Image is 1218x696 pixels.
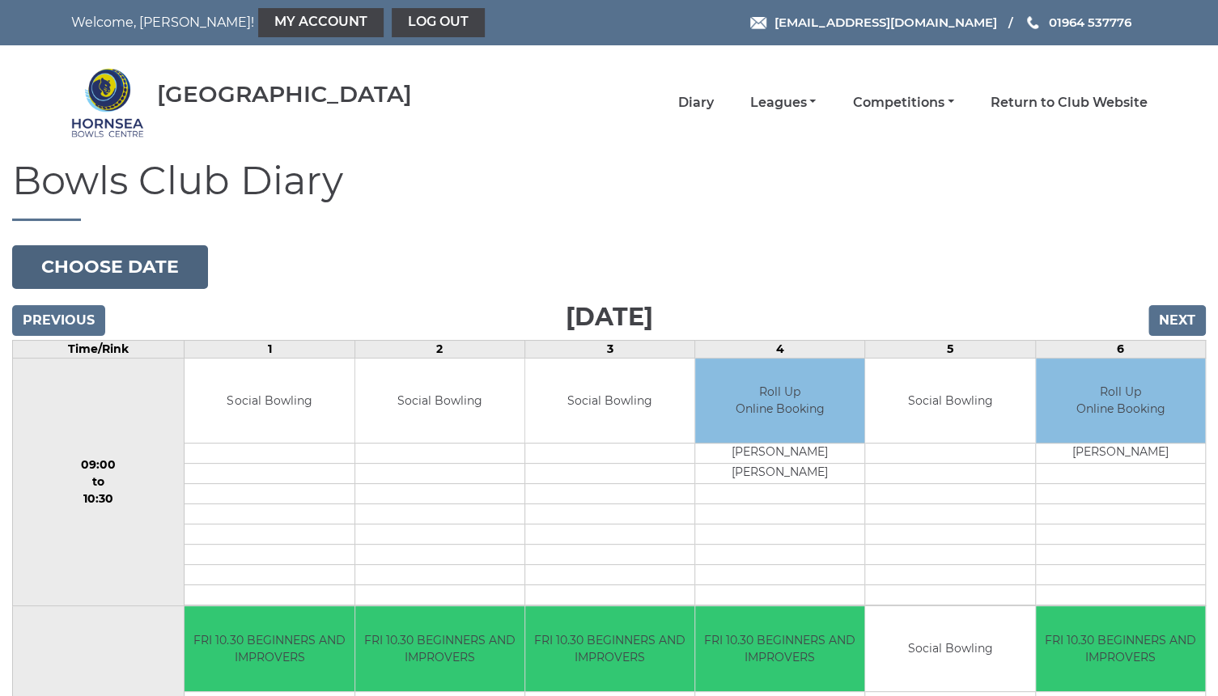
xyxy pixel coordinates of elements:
[865,340,1035,358] td: 5
[1027,16,1038,29] img: Phone us
[71,8,506,37] nav: Welcome, [PERSON_NAME]!
[695,606,864,691] td: FRI 10.30 BEGINNERS AND IMPROVERS
[749,94,816,112] a: Leagues
[865,606,1034,691] td: Social Bowling
[1036,606,1205,691] td: FRI 10.30 BEGINNERS AND IMPROVERS
[157,82,412,107] div: [GEOGRAPHIC_DATA]
[1036,359,1205,443] td: Roll Up Online Booking
[774,15,996,30] span: [EMAIL_ADDRESS][DOMAIN_NAME]
[354,340,524,358] td: 2
[525,359,694,443] td: Social Bowling
[695,443,864,464] td: [PERSON_NAME]
[355,359,524,443] td: Social Bowling
[12,305,105,336] input: Previous
[185,606,354,691] td: FRI 10.30 BEGINNERS AND IMPROVERS
[13,358,185,606] td: 09:00 to 10:30
[524,340,694,358] td: 3
[695,464,864,484] td: [PERSON_NAME]
[1025,13,1131,32] a: Phone us 01964 537776
[12,245,208,289] button: Choose date
[1035,340,1205,358] td: 6
[677,94,713,112] a: Diary
[12,159,1206,221] h1: Bowls Club Diary
[1036,443,1205,464] td: [PERSON_NAME]
[355,606,524,691] td: FRI 10.30 BEGINNERS AND IMPROVERS
[865,359,1034,443] td: Social Bowling
[750,13,996,32] a: Email [EMAIL_ADDRESS][DOMAIN_NAME]
[695,359,864,443] td: Roll Up Online Booking
[392,8,485,37] a: Log out
[991,94,1148,112] a: Return to Club Website
[71,66,144,139] img: Hornsea Bowls Centre
[258,8,384,37] a: My Account
[525,606,694,691] td: FRI 10.30 BEGINNERS AND IMPROVERS
[185,359,354,443] td: Social Bowling
[852,94,953,112] a: Competitions
[185,340,354,358] td: 1
[695,340,865,358] td: 4
[1148,305,1206,336] input: Next
[750,17,766,29] img: Email
[13,340,185,358] td: Time/Rink
[1048,15,1131,30] span: 01964 537776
